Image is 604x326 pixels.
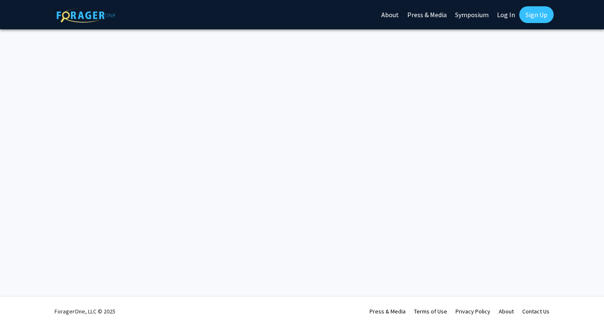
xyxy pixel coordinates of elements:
a: Terms of Use [414,308,447,315]
img: ForagerOne Logo [57,8,115,23]
div: ForagerOne, LLC © 2025 [55,297,115,326]
a: Contact Us [522,308,549,315]
a: About [499,308,514,315]
a: Sign Up [519,6,554,23]
a: Press & Media [370,308,406,315]
a: Privacy Policy [456,308,490,315]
